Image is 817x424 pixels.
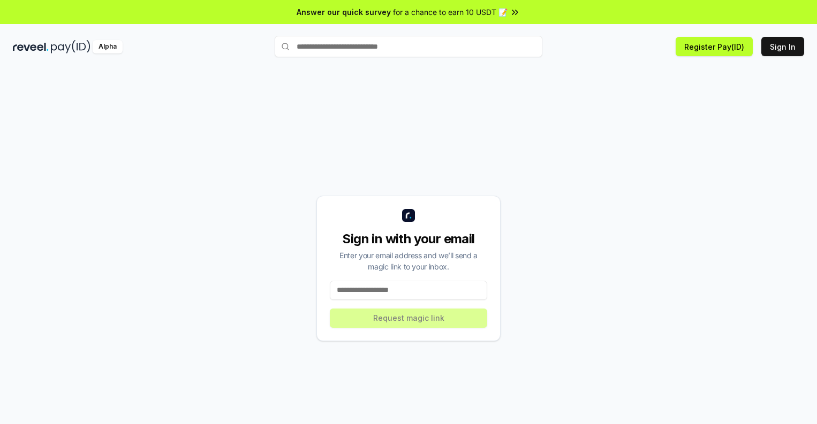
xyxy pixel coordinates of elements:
button: Sign In [761,37,804,56]
span: for a chance to earn 10 USDT 📝 [393,6,508,18]
img: pay_id [51,40,90,53]
button: Register Pay(ID) [676,37,753,56]
div: Sign in with your email [330,230,487,248]
div: Alpha [93,40,123,53]
img: reveel_dark [13,40,49,53]
img: logo_small [402,209,415,222]
span: Answer our quick survey [297,6,391,18]
div: Enter your email address and we’ll send a magic link to your inbox. [330,250,487,272]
